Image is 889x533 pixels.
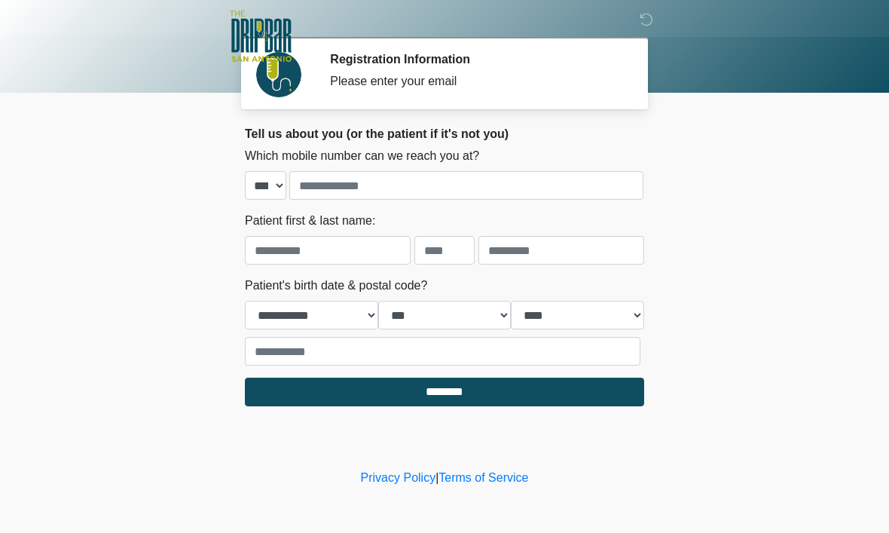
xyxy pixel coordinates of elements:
label: Patient's birth date & postal code? [245,277,427,296]
img: The DRIPBaR - San Antonio Fossil Creek Logo [230,11,292,64]
a: Terms of Service [438,472,528,485]
label: Patient first & last name: [245,213,375,231]
div: Please enter your email [330,73,622,91]
a: Privacy Policy [361,472,436,485]
a: | [435,472,438,485]
label: Which mobile number can we reach you at? [245,148,479,166]
h2: Tell us about you (or the patient if it's not you) [245,127,644,142]
img: Agent Avatar [256,53,301,98]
